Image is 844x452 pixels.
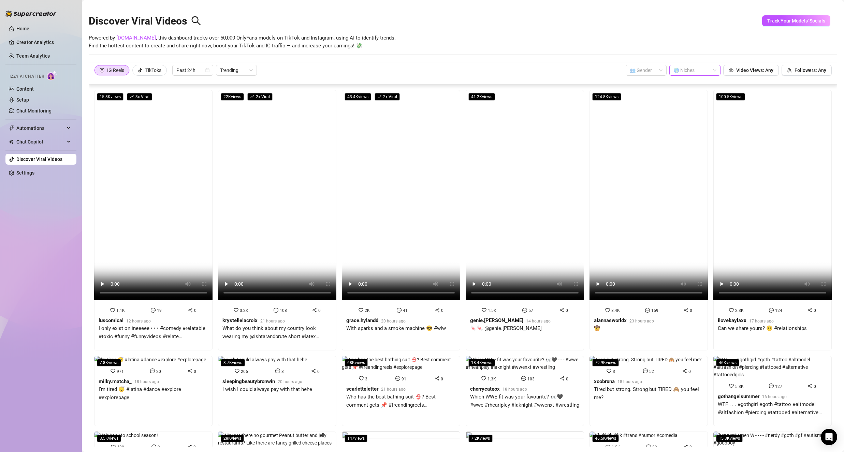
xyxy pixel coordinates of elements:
span: 9 [158,445,160,450]
span: 18 hours ago [134,379,159,384]
img: hot nerdy men W - - - - #nerdy #goth #gf #autism #goodboy [713,432,832,447]
strong: krystellelacroix [222,317,258,323]
span: Powered by , this dashboard tracks over 50,000 OnlyFans models on TikTok and Instagram, using AI ... [89,34,396,50]
strong: cherrycatxox [470,386,500,392]
a: 100.5Kviews2.3K1240ilovekaylaxx17 hours agoCan we share yours? 🙃 #relationships [713,90,832,350]
span: message [275,368,280,373]
span: 2.3K [735,308,744,313]
span: message [522,308,527,313]
span: 206 [241,369,248,374]
img: Which WWE fit was your favourite? 👀🖤 - - - #wwe #rhearipley #laknight #wwenxt #wrestling [466,356,584,371]
a: [DOMAIN_NAME] [116,35,156,41]
span: share-alt [683,445,688,449]
span: 41 [403,308,408,313]
div: Who has the best bathing suit 👙? Best comment gets 📌 #treandingreels #explorepage [346,393,456,409]
img: Tired but strong. Strong but TIRED 🙈 you feel me? [590,356,702,363]
span: 124.8K views [592,93,621,101]
span: 43.4K views [345,93,371,101]
a: 3.7KviewsI wish I could always pay with that hehe20630sleepingbeautybronwin20 hours agoI wish I c... [218,356,336,426]
span: message [151,308,156,313]
span: share-alt [435,308,440,313]
div: With sparks and a smoke machine 😎 #wlw [346,325,446,333]
span: message [769,308,774,313]
span: 0 [441,377,443,381]
div: Which WWE fit was your favourite? 👀🖤 - - - #wwe #rhearipley #laknight #wwenxt #wrestling [470,393,580,409]
span: 2 x Viral [375,93,400,101]
a: Settings [16,170,34,176]
span: Trending [220,65,253,75]
span: eye [729,68,733,73]
span: 20 hours ago [278,379,302,384]
span: 39 [652,445,657,450]
span: 68K views [345,359,368,366]
strong: genie.[PERSON_NAME] [470,317,523,323]
img: WTF . . . #gothgirl #goth #tattoo #altmodel #altfashion #piercing #tattooed #alternative #tattooe... [713,356,832,378]
span: share-alt [682,368,687,373]
span: heart [234,308,238,313]
span: 57 [528,308,533,313]
span: 52 [649,369,654,374]
span: 2K [365,308,370,313]
span: message [150,368,155,373]
div: Can we share yours? 🙃 #relationships [718,325,807,333]
span: share-alt [559,308,564,313]
div: IG Reels [107,65,124,75]
a: 79.9KviewsTired but strong. Strong but TIRED 🙈 you feel me?3520xoobruna18 hours agoTired but stro... [590,356,708,426]
span: heart [359,376,364,381]
h2: Discover Viral Videos [89,15,201,28]
span: heart [111,368,115,373]
span: message [521,376,526,381]
strong: luscomical [99,317,123,323]
a: Chat Monitoring [16,108,52,114]
a: 22Kviewsrise2x Viral3.2K1080krystellelacroix21 hours agoWhat do you think about my country look w... [218,90,336,350]
span: message [643,368,648,373]
strong: xoobruna [594,378,615,385]
span: 2 x Viral [247,93,273,101]
strong: scarlettxletter [346,386,378,392]
strong: sleepingbeautybronwin [222,378,275,385]
a: 18.4KviewsWhich WWE fit was your favourite? 👀🖤 - - - #wwe #rhearipley #laknight #wwenxt #wrestlin... [466,356,584,426]
a: Discover Viral Videos [16,156,62,162]
img: Who has the best bathing suit 👙? Best comment gets 📌 #treandingreels #explorepage [342,356,460,371]
span: Automations [16,123,65,134]
span: heart [606,445,610,449]
span: 21 hours ago [260,319,285,323]
span: 14 hours ago [526,319,551,323]
span: 7.2K views [468,435,493,442]
span: 0 [317,369,320,374]
div: 🍬🍬 @genie.[PERSON_NAME] [470,325,551,333]
span: 0 [194,308,197,313]
a: 41.2Kviews1.5K570genie.[PERSON_NAME]14 hours ago🍬🍬 @genie.[PERSON_NAME] [466,90,584,350]
a: Home [16,26,29,31]
span: search [191,16,201,26]
span: 0 [689,445,692,450]
span: instagram [100,68,104,73]
span: Past 24h [176,65,209,75]
span: share-alt [435,376,439,381]
span: 0 [690,308,692,313]
div: 🤠 [594,325,654,333]
span: 41.2K views [468,93,495,101]
div: Tired but strong. Strong but TIRED 🙈 you feel me? [594,386,703,402]
span: 0 [441,308,443,313]
span: 18.4K views [468,359,495,366]
span: 3.7K views [221,359,245,366]
span: message [274,308,278,313]
strong: grace.hylandd [346,317,378,323]
span: 124 [775,308,782,313]
span: 1.5K [612,445,620,450]
span: 91 [402,377,406,381]
span: 15.8K views [97,93,123,101]
span: 488 [117,445,124,450]
span: 23 hours ago [629,319,654,323]
span: 159 [651,308,658,313]
img: I’m tired 😴 #latina #dance #explore #explorepage [94,356,206,363]
span: thunderbolt [9,125,14,131]
span: heart [235,368,239,373]
span: share-alt [311,368,316,373]
span: message [646,445,651,449]
span: rise [130,95,134,99]
span: 0 [193,445,196,450]
span: 3.2K [240,308,248,313]
span: 7.8K views [97,359,121,366]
